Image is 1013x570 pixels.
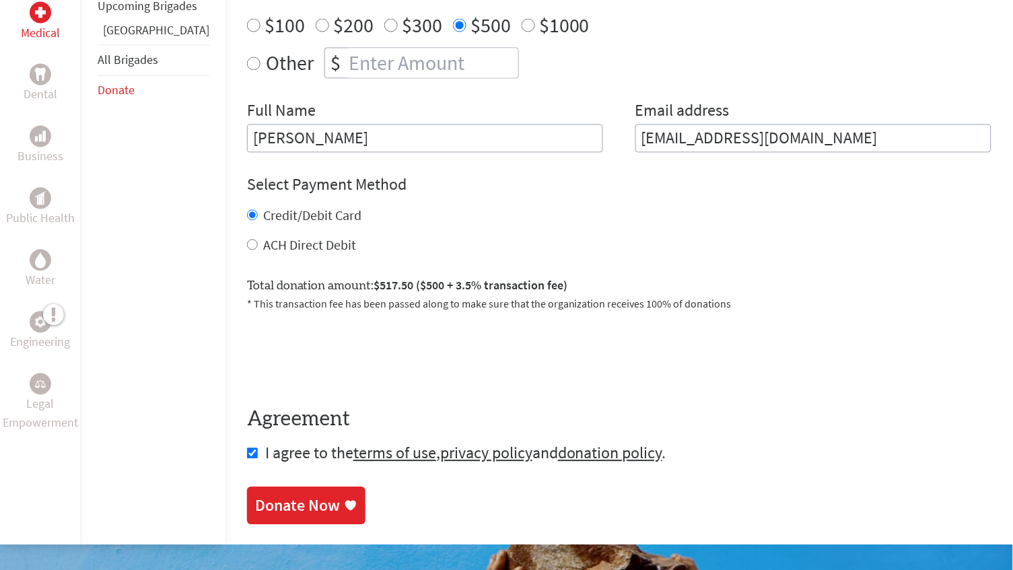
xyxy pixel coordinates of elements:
[263,207,361,224] label: Credit/Debit Card
[440,443,532,464] a: privacy policy
[3,373,78,433] a: Legal EmpowermentLegal Empowerment
[30,64,51,85] div: Dental
[98,21,209,45] li: Belize
[247,277,567,296] label: Total donation amount:
[470,12,511,38] label: $500
[35,131,46,142] img: Business
[30,188,51,209] div: Public Health
[30,312,51,333] div: Engineering
[3,395,78,433] p: Legal Empowerment
[30,250,51,271] div: Water
[346,48,518,78] input: Enter Amount
[6,209,75,228] p: Public Health
[353,443,436,464] a: terms of use
[30,2,51,24] div: Medical
[30,126,51,147] div: Business
[24,85,57,104] p: Dental
[635,100,730,124] label: Email address
[247,408,991,432] h4: Agreement
[98,83,135,98] a: Donate
[635,124,991,153] input: Your Email
[21,24,60,42] p: Medical
[18,126,63,166] a: BusinessBusiness
[247,328,452,381] iframe: reCAPTCHA
[35,380,46,388] img: Legal Empowerment
[539,12,590,38] label: $1000
[35,192,46,205] img: Public Health
[103,22,209,38] a: [GEOGRAPHIC_DATA]
[11,333,71,352] p: Engineering
[374,278,567,293] span: $517.50 ($500 + 3.5% transaction fee)
[247,296,991,312] p: * This transaction fee has been passed along to make sure that the organization receives 100% of ...
[26,271,55,290] p: Water
[402,12,442,38] label: $300
[263,237,356,254] label: ACH Direct Debit
[247,174,991,196] h4: Select Payment Method
[98,52,158,68] a: All Brigades
[35,7,46,18] img: Medical
[98,45,209,76] li: All Brigades
[35,317,46,328] img: Engineering
[247,487,365,525] a: Donate Now
[35,253,46,269] img: Water
[265,12,305,38] label: $100
[98,76,209,106] li: Donate
[247,100,316,124] label: Full Name
[247,124,603,153] input: Enter Full Name
[6,188,75,228] a: Public HealthPublic Health
[24,64,57,104] a: DentalDental
[11,312,71,352] a: EngineeringEngineering
[255,495,340,517] div: Donate Now
[26,250,55,290] a: WaterWater
[18,147,63,166] p: Business
[266,48,314,79] label: Other
[21,2,60,42] a: MedicalMedical
[325,48,346,78] div: $
[265,443,666,464] span: I agree to the , and .
[35,69,46,81] img: Dental
[333,12,374,38] label: $200
[30,373,51,395] div: Legal Empowerment
[558,443,662,464] a: donation policy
